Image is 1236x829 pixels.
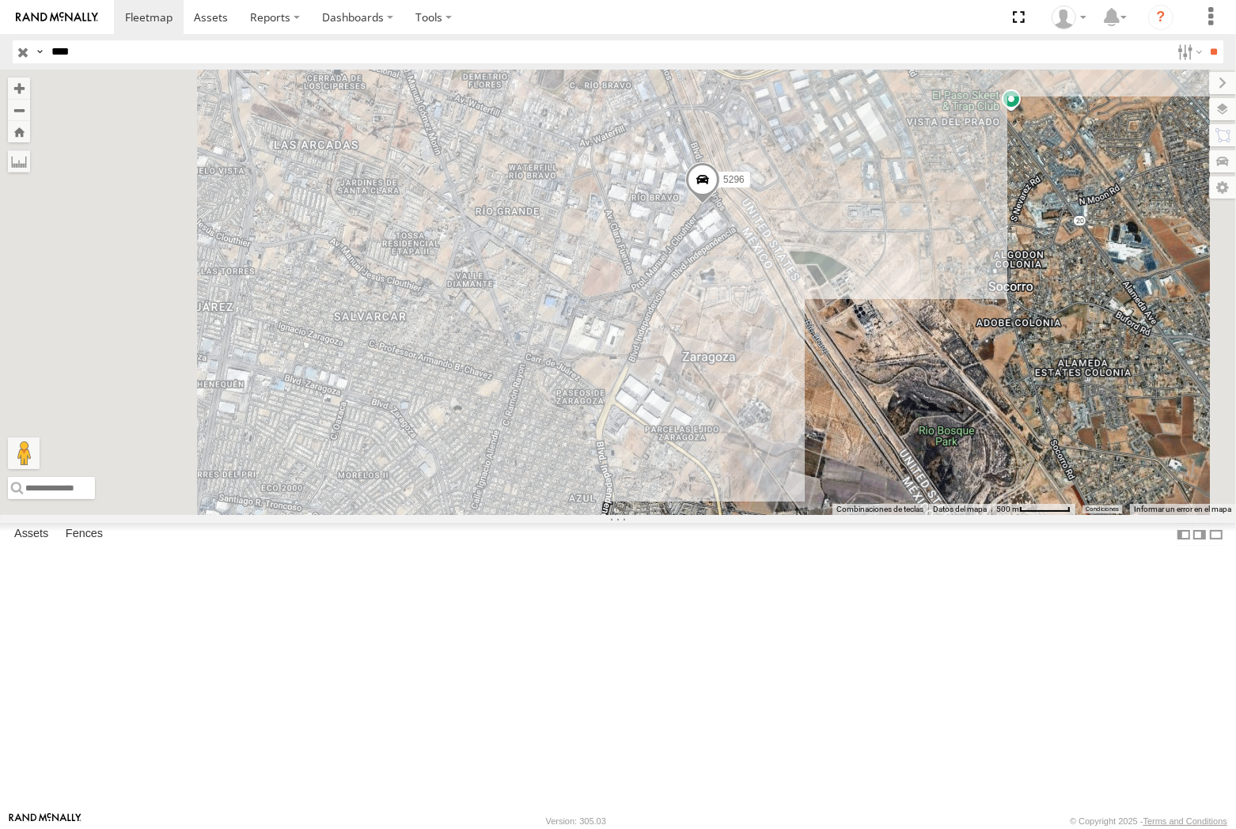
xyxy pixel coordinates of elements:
a: Terms and Conditions [1143,816,1227,826]
a: Informar un error en el mapa [1134,505,1231,513]
label: Measure [8,150,30,172]
span: 5296 [723,174,745,185]
img: rand-logo.svg [16,12,98,23]
button: Arrastra el hombrecito naranja al mapa para abrir Street View [8,437,40,469]
button: Zoom out [8,99,30,121]
label: Fences [58,524,111,546]
label: Hide Summary Table [1208,523,1224,546]
a: Visit our Website [9,813,82,829]
div: Version: 305.03 [546,816,606,826]
button: Datos del mapa [933,504,987,515]
label: Dock Summary Table to the Right [1192,523,1208,546]
label: Search Filter Options [1171,40,1205,63]
div: Fernando Valdez [1046,6,1092,29]
label: Dock Summary Table to the Left [1176,523,1192,546]
label: Map Settings [1209,176,1236,199]
button: Escala del mapa: 500 m por 61 píxeles [991,504,1075,515]
a: Condiciones [1086,505,1119,512]
label: Assets [6,524,56,546]
i: ? [1148,5,1173,30]
span: 500 m [996,505,1019,513]
button: Combinaciones de teclas [836,504,923,515]
label: Search Query [33,40,46,63]
button: Zoom Home [8,121,30,142]
div: © Copyright 2025 - [1070,816,1227,826]
button: Zoom in [8,78,30,99]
